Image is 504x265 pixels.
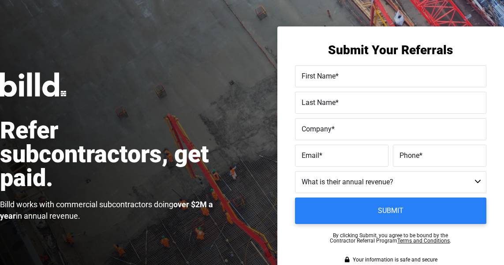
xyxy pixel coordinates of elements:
[328,44,453,56] h3: Submit Your Referrals
[302,98,336,107] span: Last Name
[302,125,332,133] span: Company
[351,257,437,263] span: Your information is safe and secure
[302,151,319,160] span: Email
[399,151,419,160] span: Phone
[324,233,458,243] p: By clicking Submit, you agree to be bound by the Contractor Referral Program .
[302,72,336,80] span: First Name
[397,238,450,244] a: Terms and Conditions
[295,198,486,224] input: Submit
